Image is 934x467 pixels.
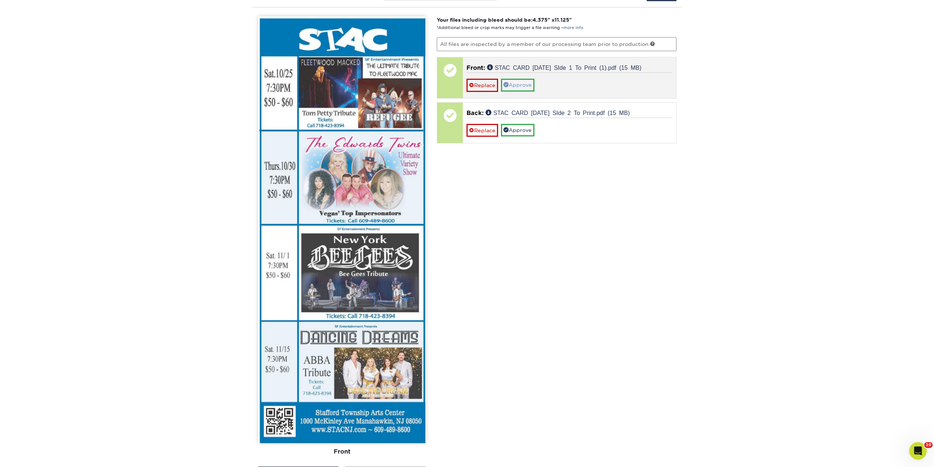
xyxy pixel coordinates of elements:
strong: Your files including bleed should be: " x " [437,17,572,23]
span: 4.375 [533,17,548,23]
small: *Additional bleed or crop marks may trigger a file warning – [437,25,583,30]
div: Front [258,443,426,460]
a: Approve [501,124,534,136]
p: All files are inspected by a member of our processing team prior to production. [437,37,676,51]
span: Front: [466,64,485,71]
a: Replace [466,124,498,137]
a: STAC CARD [DATE] SIde 1 To Print (1).pdf (15 MB) [487,64,642,70]
iframe: Intercom live chat [909,442,927,460]
a: STAC CARD [DATE] SIde 2 To Print.pdf (15 MB) [486,109,630,115]
a: more info [563,25,583,30]
span: 11.125 [555,17,569,23]
span: Back: [466,109,484,116]
span: 10 [924,442,933,448]
a: Replace [466,79,498,91]
a: Approve [501,79,534,91]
